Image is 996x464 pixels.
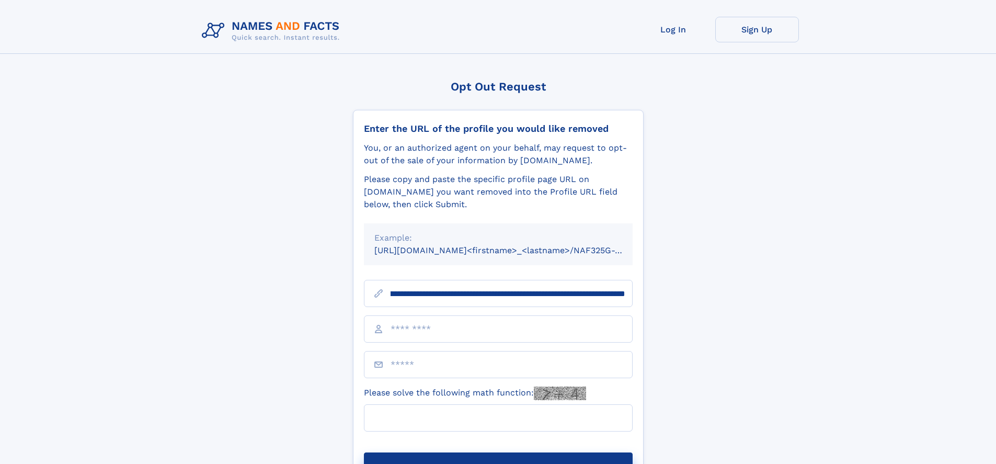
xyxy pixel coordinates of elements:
[715,17,799,42] a: Sign Up
[374,232,622,244] div: Example:
[364,387,586,400] label: Please solve the following math function:
[374,245,652,255] small: [URL][DOMAIN_NAME]<firstname>_<lastname>/NAF325G-xxxxxxxx
[198,17,348,45] img: Logo Names and Facts
[364,142,633,167] div: You, or an authorized agent on your behalf, may request to opt-out of the sale of your informatio...
[364,173,633,211] div: Please copy and paste the specific profile page URL on [DOMAIN_NAME] you want removed into the Pr...
[353,80,644,93] div: Opt Out Request
[632,17,715,42] a: Log In
[364,123,633,134] div: Enter the URL of the profile you would like removed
